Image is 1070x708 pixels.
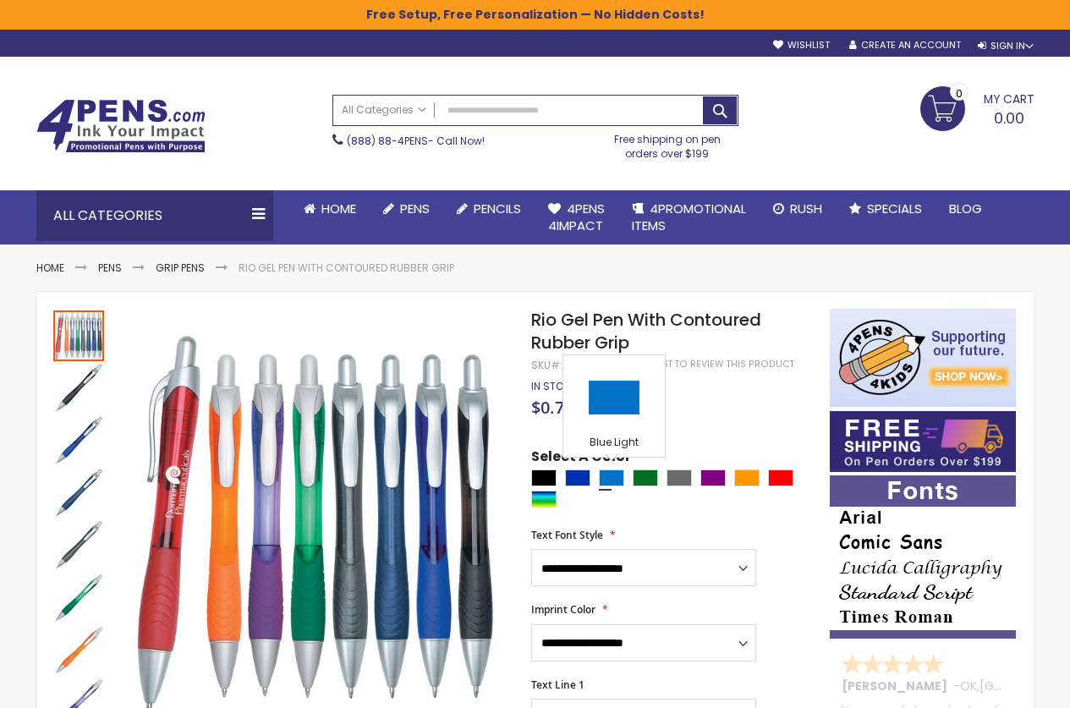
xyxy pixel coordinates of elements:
[734,469,760,486] div: Orange
[790,200,822,217] span: Rush
[568,436,661,453] div: Blue Light
[849,39,961,52] a: Create an Account
[53,519,106,571] div: Rio Gel Pen With Contoured Rubber Grip
[474,200,521,217] span: Pencils
[347,134,485,148] span: - Call Now!
[920,86,1034,129] a: 0.00 0
[53,466,106,519] div: Rio Gel Pen With Contoured Rubber Grip
[768,469,793,486] div: Red
[618,190,760,245] a: 4PROMOTIONALITEMS
[760,190,836,228] a: Rush
[531,602,595,617] span: Imprint Color
[632,200,746,234] span: 4PROMOTIONAL ITEMS
[53,573,104,623] img: Rio Gel Pen With Contoured Rubber Grip
[830,475,1016,639] img: font-personalization-examples
[531,358,562,372] strong: SKU
[548,200,605,234] span: 4Pens 4impact
[531,469,557,486] div: Black
[978,40,1034,52] div: Sign In
[53,623,106,676] div: Rio Gel Pen With Contoured Rubber Grip
[347,134,428,148] a: (888) 88-4PENS
[830,309,1016,407] img: 4pens 4 kids
[98,261,122,275] a: Pens
[633,469,658,486] div: Green
[53,468,104,519] img: Rio Gel Pen With Contoured Rubber Grip
[342,103,426,117] span: All Categories
[239,261,454,275] li: Rio Gel Pen With Contoured Rubber Grip
[773,39,830,52] a: Wishlist
[53,361,106,414] div: Rio Gel Pen With Contoured Rubber Grip
[36,190,273,241] div: All Categories
[836,190,936,228] a: Specials
[531,380,578,393] div: Availability
[290,190,370,228] a: Home
[36,261,64,275] a: Home
[994,107,1024,129] span: 0.00
[53,414,106,466] div: Rio Gel Pen With Contoured Rubber Grip
[956,85,963,102] span: 0
[370,190,443,228] a: Pens
[36,99,206,153] img: 4Pens Custom Pens and Promotional Products
[53,571,106,623] div: Rio Gel Pen With Contoured Rubber Grip
[531,379,578,393] span: In stock
[867,200,922,217] span: Specials
[667,469,692,486] div: Grey
[400,200,430,217] span: Pens
[936,190,996,228] a: Blog
[531,447,631,470] span: Select A Color
[960,678,977,694] span: OK
[53,415,104,466] img: Rio Gel Pen With Contoured Rubber Grip
[535,190,618,245] a: 4Pens4impact
[565,469,590,486] div: Blue
[700,469,726,486] div: Purple
[531,396,573,419] span: $0.70
[949,200,982,217] span: Blog
[531,491,557,508] div: Assorted
[156,261,205,275] a: Grip Pens
[333,96,435,123] a: All Categories
[531,678,584,692] span: Text Line 1
[596,126,738,160] div: Free shipping on pen orders over $199
[531,308,761,354] span: Rio Gel Pen With Contoured Rubber Grip
[321,200,356,217] span: Home
[599,469,624,486] div: Blue Light
[842,678,953,694] span: [PERSON_NAME]
[617,358,794,370] a: Be the first to review this product
[53,363,104,414] img: Rio Gel Pen With Contoured Rubber Grip
[443,190,535,228] a: Pencils
[53,309,106,361] div: Rio Gel Pen With Contoured Rubber Grip
[830,411,1016,472] img: Free shipping on orders over $199
[531,528,603,542] span: Text Font Style
[53,520,104,571] img: Rio Gel Pen With Contoured Rubber Grip
[53,625,104,676] img: Rio Gel Pen With Contoured Rubber Grip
